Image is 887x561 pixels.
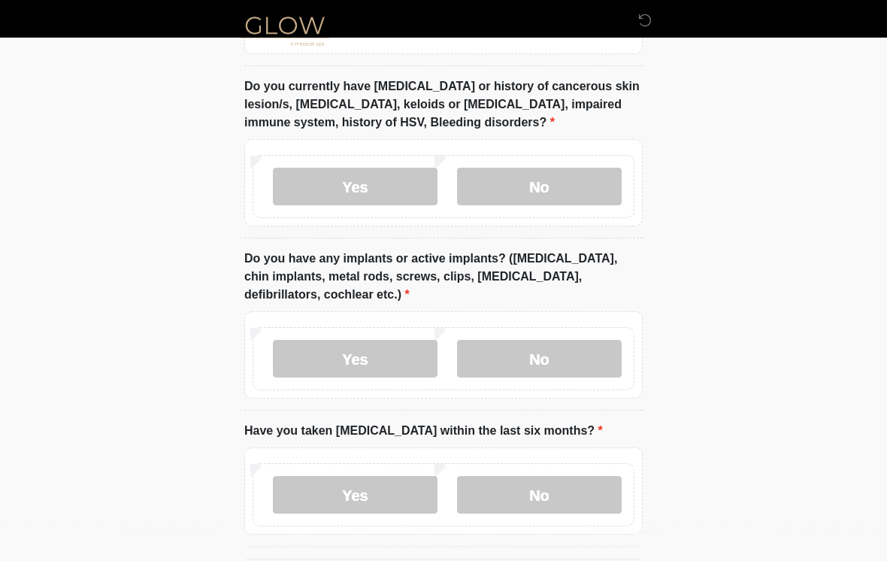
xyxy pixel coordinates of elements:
label: Yes [273,477,437,514]
img: Glow Medical Spa Logo [229,11,341,50]
label: Have you taken [MEDICAL_DATA] within the last six months? [244,423,603,441]
label: Yes [273,168,437,206]
label: Do you currently have [MEDICAL_DATA] or history of cancerous skin lesion/s, [MEDICAL_DATA], keloi... [244,78,643,132]
label: No [457,341,622,378]
label: Do you have any implants or active implants? ([MEDICAL_DATA], chin implants, metal rods, screws, ... [244,250,643,305]
label: No [457,477,622,514]
label: Yes [273,341,437,378]
label: No [457,168,622,206]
